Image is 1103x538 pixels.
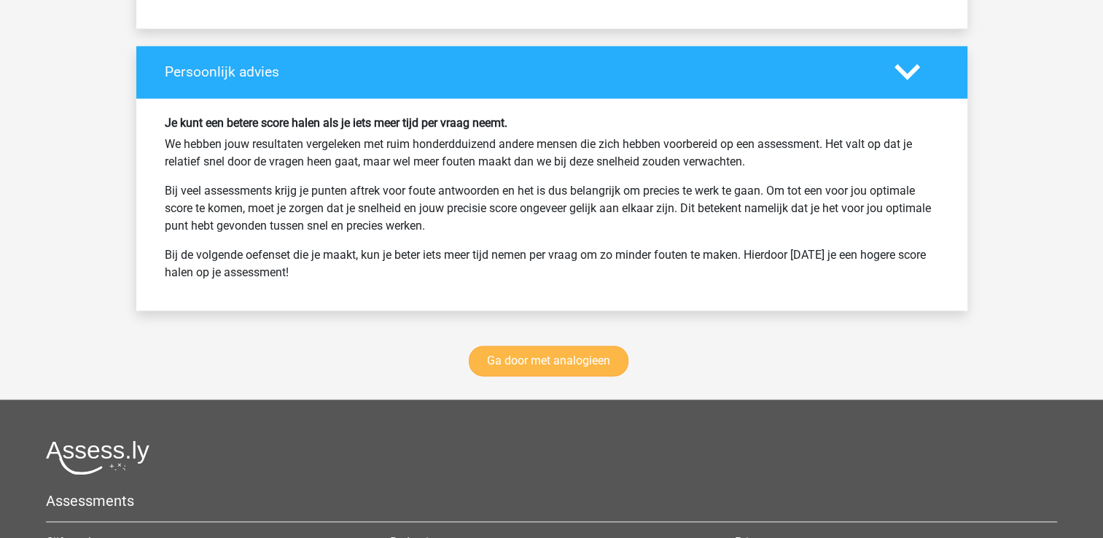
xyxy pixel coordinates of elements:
[46,440,149,475] img: Assessly logo
[469,346,628,376] a: Ga door met analogieen
[165,116,939,130] h6: Je kunt een betere score halen als je iets meer tijd per vraag neemt.
[165,182,939,235] p: Bij veel assessments krijg je punten aftrek voor foute antwoorden en het is dus belangrijk om pre...
[165,63,873,80] h4: Persoonlijk advies
[165,246,939,281] p: Bij de volgende oefenset die je maakt, kun je beter iets meer tijd nemen per vraag om zo minder f...
[46,492,1057,510] h5: Assessments
[165,136,939,171] p: We hebben jouw resultaten vergeleken met ruim honderdduizend andere mensen die zich hebben voorbe...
